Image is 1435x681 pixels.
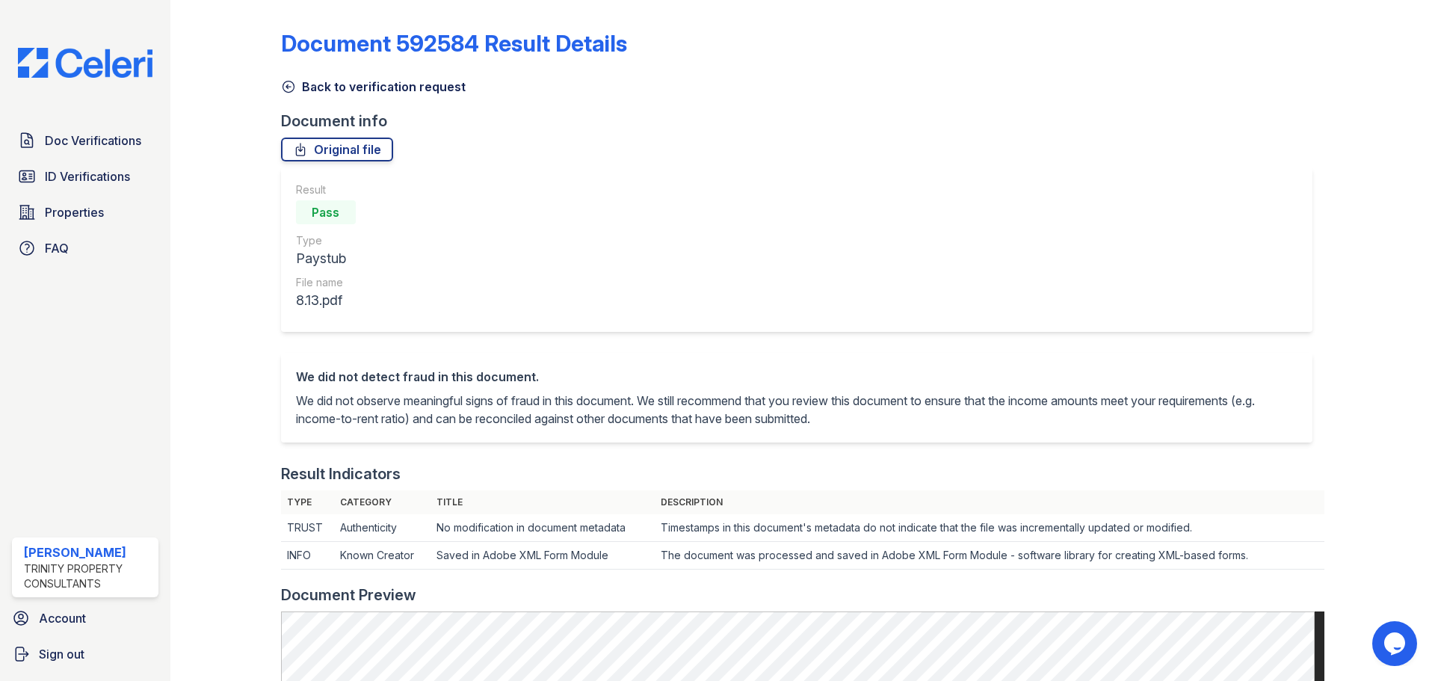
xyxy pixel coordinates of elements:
[39,645,84,663] span: Sign out
[45,132,141,150] span: Doc Verifications
[430,514,655,542] td: No modification in document metadata
[296,368,1297,386] div: We did not detect fraud in this document.
[281,463,401,484] div: Result Indicators
[296,182,356,197] div: Result
[45,239,69,257] span: FAQ
[430,542,655,570] td: Saved in Adobe XML Form Module
[281,514,334,542] td: TRUST
[334,514,430,542] td: Authenticity
[296,248,356,269] div: Paystub
[24,543,152,561] div: [PERSON_NAME]
[296,290,356,311] div: 8.13.pdf
[12,126,158,155] a: Doc Verifications
[655,542,1324,570] td: The document was processed and saved in Adobe XML Form Module - software library for creating XML...
[281,111,1324,132] div: Document info
[296,392,1297,428] p: We did not observe meaningful signs of fraud in this document. We still recommend that you review...
[39,609,86,627] span: Account
[296,200,356,224] div: Pass
[281,490,334,514] th: Type
[296,233,356,248] div: Type
[281,585,416,605] div: Document Preview
[655,514,1324,542] td: Timestamps in this document's metadata do not indicate that the file was incrementally updated or...
[6,48,164,78] img: CE_Logo_Blue-a8612792a0a2168367f1c8372b55b34899dd931a85d93a1a3d3e32e68fde9ad4.png
[296,275,356,290] div: File name
[45,167,130,185] span: ID Verifications
[12,161,158,191] a: ID Verifications
[334,542,430,570] td: Known Creator
[281,30,627,57] a: Document 592584 Result Details
[281,542,334,570] td: INFO
[45,203,104,221] span: Properties
[430,490,655,514] th: Title
[12,233,158,263] a: FAQ
[6,639,164,669] a: Sign out
[655,490,1324,514] th: Description
[1372,621,1420,666] iframe: chat widget
[24,561,152,591] div: Trinity Property Consultants
[6,603,164,633] a: Account
[12,197,158,227] a: Properties
[334,490,430,514] th: Category
[281,138,393,161] a: Original file
[281,78,466,96] a: Back to verification request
